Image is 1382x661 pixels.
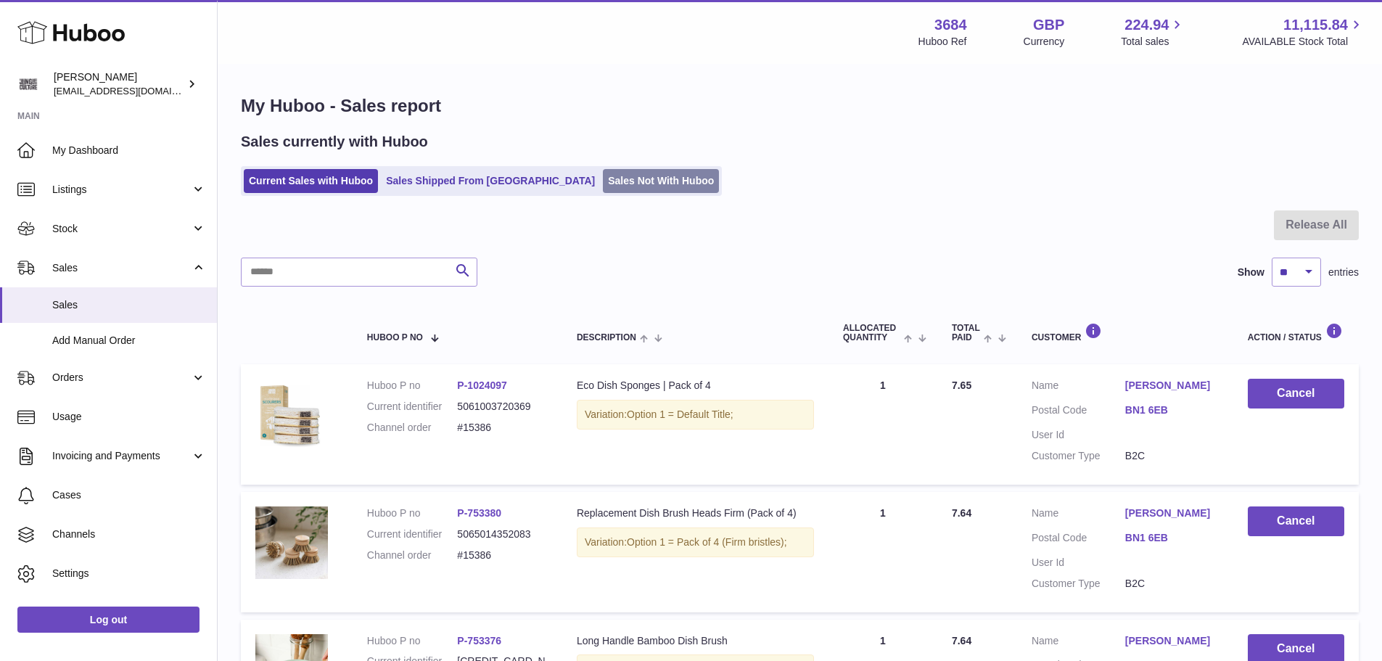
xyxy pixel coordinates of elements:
[52,371,191,385] span: Orders
[1032,323,1219,342] div: Customer
[1121,15,1185,49] a: 224.94 Total sales
[1248,323,1344,342] div: Action / Status
[1242,35,1365,49] span: AVAILABLE Stock Total
[828,364,937,485] td: 1
[627,536,787,548] span: Option 1 = Pack of 4 (Firm bristles);
[1121,35,1185,49] span: Total sales
[952,635,971,646] span: 7.64
[577,379,814,393] div: Eco Dish Sponges | Pack of 4
[577,634,814,648] div: Long Handle Bamboo Dish Brush
[1248,379,1344,408] button: Cancel
[1032,449,1125,463] dt: Customer Type
[241,94,1359,118] h1: My Huboo - Sales report
[457,421,548,435] dd: #15386
[457,400,548,414] dd: 5061003720369
[367,333,423,342] span: Huboo P no
[577,333,636,342] span: Description
[952,324,980,342] span: Total paid
[52,144,206,157] span: My Dashboard
[577,400,814,430] div: Variation:
[577,506,814,520] div: Replacement Dish Brush Heads Firm (Pack of 4)
[52,488,206,502] span: Cases
[367,379,458,393] dt: Huboo P no
[828,492,937,612] td: 1
[1024,35,1065,49] div: Currency
[1125,379,1219,393] a: [PERSON_NAME]
[244,169,378,193] a: Current Sales with Huboo
[1248,506,1344,536] button: Cancel
[1124,15,1169,35] span: 224.94
[52,183,191,197] span: Listings
[17,73,39,95] img: theinternationalventure@gmail.com
[381,169,600,193] a: Sales Shipped From [GEOGRAPHIC_DATA]
[1032,634,1125,652] dt: Name
[54,70,184,98] div: [PERSON_NAME]
[54,85,213,97] span: [EMAIL_ADDRESS][DOMAIN_NAME]
[1032,531,1125,549] dt: Postal Code
[1032,403,1125,421] dt: Postal Code
[952,379,971,391] span: 7.65
[52,334,206,348] span: Add Manual Order
[1328,266,1359,279] span: entries
[17,607,200,633] a: Log out
[1125,506,1219,520] a: [PERSON_NAME]
[367,549,458,562] dt: Channel order
[1125,577,1219,591] dd: B2C
[367,421,458,435] dt: Channel order
[1033,15,1064,35] strong: GBP
[1032,577,1125,591] dt: Customer Type
[457,635,501,646] a: P-753376
[457,507,501,519] a: P-753380
[934,15,967,35] strong: 3684
[52,449,191,463] span: Invoicing and Payments
[1125,531,1219,545] a: BN1 6EB
[843,324,900,342] span: ALLOCATED Quantity
[1125,403,1219,417] a: BN1 6EB
[52,261,191,275] span: Sales
[52,410,206,424] span: Usage
[1125,634,1219,648] a: [PERSON_NAME]
[603,169,719,193] a: Sales Not With Huboo
[1238,266,1264,279] label: Show
[952,507,971,519] span: 7.64
[52,527,206,541] span: Channels
[52,567,206,580] span: Settings
[577,527,814,557] div: Variation:
[1283,15,1348,35] span: 11,115.84
[367,400,458,414] dt: Current identifier
[367,506,458,520] dt: Huboo P no
[1032,428,1125,442] dt: User Id
[457,379,507,391] a: P-1024097
[52,298,206,312] span: Sales
[367,527,458,541] dt: Current identifier
[457,527,548,541] dd: 5065014352083
[255,506,328,579] img: 36841753440526.jpg
[1032,556,1125,570] dt: User Id
[367,634,458,648] dt: Huboo P no
[1125,449,1219,463] dd: B2C
[918,35,967,49] div: Huboo Ref
[255,379,328,451] img: eco-sponges-sustainable.jpg
[1242,15,1365,49] a: 11,115.84 AVAILABLE Stock Total
[457,549,548,562] dd: #15386
[1032,379,1125,396] dt: Name
[1032,506,1125,524] dt: Name
[241,132,428,152] h2: Sales currently with Huboo
[627,408,733,420] span: Option 1 = Default Title;
[52,222,191,236] span: Stock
